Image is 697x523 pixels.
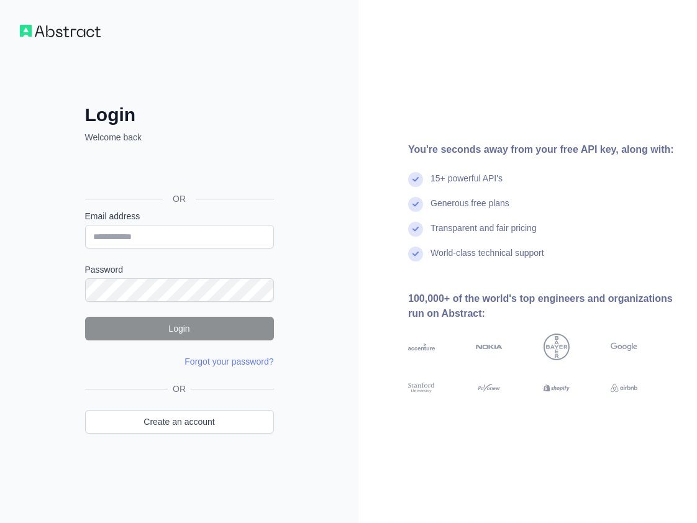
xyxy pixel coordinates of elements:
h2: Login [85,104,274,126]
div: You're seconds away from your free API key, along with: [408,142,677,157]
img: nokia [476,334,503,360]
span: OR [168,383,191,395]
img: payoneer [476,381,503,394]
img: stanford university [408,381,435,394]
div: Transparent and fair pricing [430,222,537,247]
img: google [611,334,637,360]
img: accenture [408,334,435,360]
img: check mark [408,222,423,237]
img: Workflow [20,25,101,37]
img: shopify [544,381,570,394]
img: bayer [544,334,570,360]
img: airbnb [611,381,637,394]
label: Email address [85,210,274,222]
div: World-class technical support [430,247,544,271]
img: check mark [408,247,423,261]
iframe: Przycisk Zaloguj się przez Google [79,157,278,184]
div: 15+ powerful API's [430,172,503,197]
p: Welcome back [85,131,274,143]
div: Generous free plans [430,197,509,222]
a: Create an account [85,410,274,434]
a: Forgot your password? [184,357,273,366]
img: check mark [408,172,423,187]
label: Password [85,263,274,276]
span: OR [163,193,196,205]
img: check mark [408,197,423,212]
button: Login [85,317,274,340]
div: 100,000+ of the world's top engineers and organizations run on Abstract: [408,291,677,321]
